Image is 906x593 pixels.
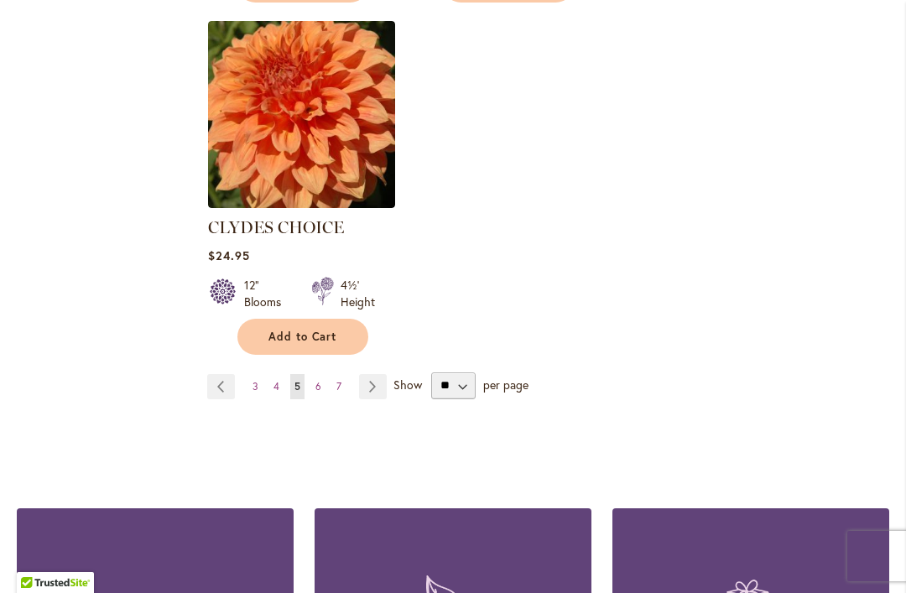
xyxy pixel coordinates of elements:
[311,374,325,399] a: 6
[244,277,291,310] div: 12" Blooms
[332,374,346,399] a: 7
[208,247,250,263] span: $24.95
[315,380,321,393] span: 6
[393,376,422,392] span: Show
[208,217,344,237] a: CLYDES CHOICE
[341,277,375,310] div: 4½' Height
[253,380,258,393] span: 3
[294,380,300,393] span: 5
[273,380,279,393] span: 4
[268,330,337,344] span: Add to Cart
[248,374,263,399] a: 3
[208,195,395,211] a: Clyde's Choice
[483,376,528,392] span: per page
[237,319,368,355] button: Add to Cart
[13,533,60,580] iframe: Launch Accessibility Center
[269,374,284,399] a: 4
[208,21,395,208] img: Clyde's Choice
[336,380,341,393] span: 7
